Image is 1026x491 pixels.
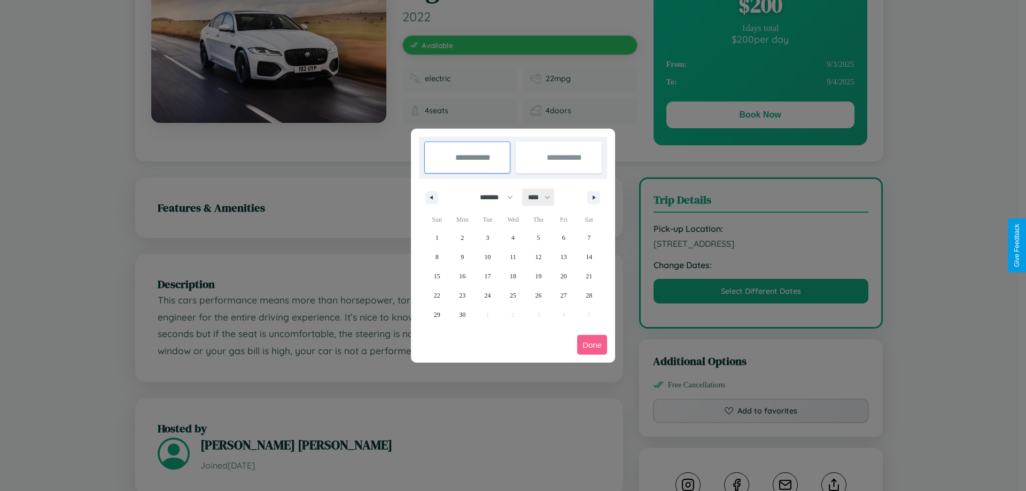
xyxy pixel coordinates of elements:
span: 27 [561,286,567,305]
button: 11 [500,247,525,267]
span: 3 [486,228,489,247]
span: 7 [587,228,590,247]
span: 16 [459,267,465,286]
span: 15 [434,267,440,286]
span: 11 [510,247,516,267]
span: 12 [535,247,541,267]
button: 23 [449,286,475,305]
button: 10 [475,247,500,267]
span: 21 [586,267,592,286]
span: Tue [475,211,500,228]
span: 18 [510,267,516,286]
button: 24 [475,286,500,305]
span: 20 [561,267,567,286]
span: 30 [459,305,465,324]
span: 25 [510,286,516,305]
button: 26 [526,286,551,305]
button: 9 [449,247,475,267]
span: 22 [434,286,440,305]
span: Fri [551,211,576,228]
button: 3 [475,228,500,247]
button: 21 [577,267,602,286]
button: 30 [449,305,475,324]
div: Give Feedback [1013,224,1021,267]
button: 6 [551,228,576,247]
button: 27 [551,286,576,305]
span: 14 [586,247,592,267]
button: 28 [577,286,602,305]
button: 16 [449,267,475,286]
span: Mon [449,211,475,228]
span: 23 [459,286,465,305]
span: 26 [535,286,541,305]
button: 20 [551,267,576,286]
span: 4 [511,228,515,247]
span: 5 [537,228,540,247]
span: 10 [485,247,491,267]
span: 17 [485,267,491,286]
span: 6 [562,228,565,247]
span: Sat [577,211,602,228]
button: 15 [424,267,449,286]
span: 19 [535,267,541,286]
span: 28 [586,286,592,305]
button: 1 [424,228,449,247]
span: Thu [526,211,551,228]
button: 12 [526,247,551,267]
span: Sun [424,211,449,228]
button: 8 [424,247,449,267]
span: 2 [461,228,464,247]
button: 13 [551,247,576,267]
button: 19 [526,267,551,286]
button: 25 [500,286,525,305]
span: 24 [485,286,491,305]
button: 7 [577,228,602,247]
button: 18 [500,267,525,286]
button: 22 [424,286,449,305]
button: 14 [577,247,602,267]
span: 1 [436,228,439,247]
span: 8 [436,247,439,267]
span: 9 [461,247,464,267]
button: 17 [475,267,500,286]
button: Done [577,335,607,355]
span: 13 [561,247,567,267]
span: 29 [434,305,440,324]
button: 29 [424,305,449,324]
button: 5 [526,228,551,247]
span: Wed [500,211,525,228]
button: 2 [449,228,475,247]
button: 4 [500,228,525,247]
